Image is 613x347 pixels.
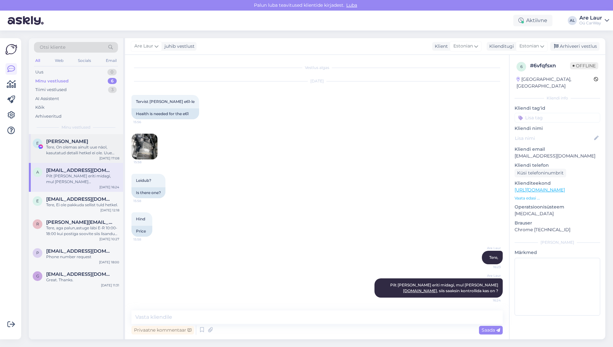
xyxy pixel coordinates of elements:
[35,113,62,120] div: Arhiveeritud
[453,43,473,50] span: Estonian
[136,216,145,221] span: Hind
[99,156,119,161] div: [DATE] 17:08
[390,283,498,293] span: Pilt [PERSON_NAME] eriti midagi, mul [PERSON_NAME] , siis saaksin kontrollida kas on ?
[99,260,119,265] div: [DATE] 18:00
[570,62,598,69] span: Offline
[134,43,153,50] span: Are Laur
[62,124,90,130] span: Minu vestlused
[515,187,565,193] a: [URL][DOMAIN_NAME]
[515,95,600,101] div: Kliendi info
[344,2,359,8] span: Luba
[515,125,600,132] p: Kliendi nimi
[477,298,501,303] span: 16:24
[515,162,600,169] p: Kliendi telefon
[132,134,157,159] img: Attachment
[515,195,600,201] p: Vaata edasi ...
[35,87,67,93] div: Tiimi vestlused
[482,327,500,333] span: Saada
[530,62,570,70] div: # 6vfqfsxn
[136,178,151,183] span: Leidub?
[515,220,600,226] p: Brauser
[46,196,113,202] span: erikdzigovskyi@gmail.com
[108,87,117,93] div: 3
[515,249,600,256] p: Märkmed
[46,167,113,173] span: Andu.deemant@gmail.com
[46,139,88,144] span: Erkki Viiksalu
[35,96,59,102] div: AI Assistent
[515,204,600,210] p: Operatsioonisüsteem
[550,42,600,51] div: Arhiveeri vestlus
[36,170,39,174] span: A
[162,43,195,50] div: juhib vestlust
[515,169,566,177] div: Küsi telefoninumbrit
[579,21,602,26] div: Oü CarWay
[403,288,437,293] a: [DOMAIN_NAME]
[489,255,498,260] span: Tere,
[513,15,552,26] div: Aktiivne
[46,144,119,156] div: Tere, On olemas ainult uue näol, kasutatud detaili hetkel ei ole. Uue hind on 75€
[477,265,501,269] span: 16:23
[35,69,43,75] div: Uus
[131,78,503,84] div: [DATE]
[36,141,39,146] span: E
[101,283,119,288] div: [DATE] 11:31
[46,277,119,283] div: Great. Thanks.
[40,44,65,51] span: Otsi kliente
[77,56,92,65] div: Socials
[520,64,523,69] span: 6
[432,43,448,50] div: Klient
[131,65,503,71] div: Vestlus algas
[515,226,600,233] p: Chrome [TECHNICAL_ID]
[36,222,39,226] span: r
[36,274,39,278] span: g
[134,160,158,165] span: 15:58
[515,153,600,159] p: [EMAIL_ADDRESS][DOMAIN_NAME]
[133,237,157,242] span: 15:58
[133,199,157,203] span: 15:58
[516,76,594,89] div: [GEOGRAPHIC_DATA], [GEOGRAPHIC_DATA]
[515,113,600,123] input: Lisa tag
[5,43,17,55] img: Askly Logo
[36,250,39,255] span: p
[515,180,600,187] p: Klienditeekond
[46,254,119,260] div: Phone number request
[54,56,65,65] div: Web
[34,56,41,65] div: All
[477,273,501,278] span: Are Laur
[100,208,119,213] div: [DATE] 12:18
[105,56,118,65] div: Email
[515,146,600,153] p: Kliendi email
[133,120,157,124] span: 15:56
[515,135,593,142] input: Lisa nimi
[35,78,69,84] div: Minu vestlused
[131,187,165,198] div: Is there one?
[487,43,514,50] div: Klienditugi
[579,15,602,21] div: Are Laur
[35,104,45,111] div: Kõik
[515,105,600,112] p: Kliendi tag'id
[46,173,119,185] div: Pilt [PERSON_NAME] eriti midagi, mul [PERSON_NAME] [DOMAIN_NAME], siis saaksin kontrollida kas on ?
[515,210,600,217] p: [MEDICAL_DATA]
[107,69,117,75] div: 0
[46,225,119,237] div: Tere, aga palun,astuge läbi E-R 10:00-18:00 kui postiga soovite siis lisandub postitasu ja km.
[46,219,113,225] span: rene.nikkarev@mail.ee
[136,99,195,104] span: Tervist [PERSON_NAME] e61-le
[519,43,539,50] span: Estonian
[131,226,152,237] div: Price
[568,16,577,25] div: AL
[99,185,119,190] div: [DATE] 16:24
[579,15,609,26] a: Are LaurOü CarWay
[477,246,501,250] span: Are Laur
[46,248,113,254] span: priittambur@gmail.com
[131,326,194,334] div: Privaatne kommentaar
[99,237,119,241] div: [DATE] 10:27
[131,108,199,119] div: Health is needed for the e61
[36,199,39,203] span: e
[515,240,600,245] div: [PERSON_NAME]
[46,271,113,277] span: garethchickey@gmail.com
[108,78,117,84] div: 6
[46,202,119,208] div: Tere, Ei ole pakkuda sellist tuld hetkel.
